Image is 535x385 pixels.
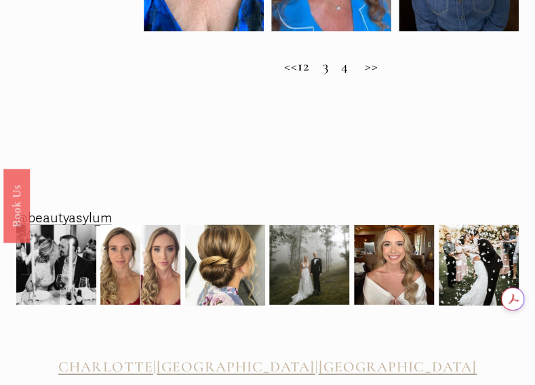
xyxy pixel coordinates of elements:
a: [GEOGRAPHIC_DATA] [157,359,315,376]
span: | [315,358,318,376]
span: CHARLOTTE [58,358,153,376]
a: @beautyasylum [16,207,112,231]
strong: 1 [298,57,303,75]
img: Going into the wedding weekend with some bridal inspo for ya! 💫 @beautyasylum_charlotte #beautyas... [354,225,434,305]
img: So much pretty from this weekend! Here&rsquo;s one from @beautyasylum_charlotte #beautyasylum @up... [185,218,265,312]
span: [GEOGRAPHIC_DATA] [318,358,476,376]
span: [GEOGRAPHIC_DATA] [157,358,315,376]
span: | [153,358,157,376]
a: Book Us [3,169,30,243]
a: [GEOGRAPHIC_DATA] [318,359,476,376]
img: It&rsquo;s been a while since we&rsquo;ve shared a before and after! Subtle makeup &amp; romantic... [100,225,180,305]
img: 2020 didn&rsquo;t stop this wedding celebration! 🎊😍🎉 @beautyasylum_atlanta #beautyasylum @bridal_... [439,215,519,315]
img: Picture perfect 💫 @beautyasylum_charlotte @apryl_naylor_makeup #beautyasylum_apryl @uptownfunkyou... [269,225,349,305]
img: Rehearsal dinner vibes from Raleigh, NC. We added a subtle braid at the top before we created her... [16,225,96,305]
a: CHARLOTTE [58,359,153,376]
h2: << 2 3 4 >> [144,58,519,75]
